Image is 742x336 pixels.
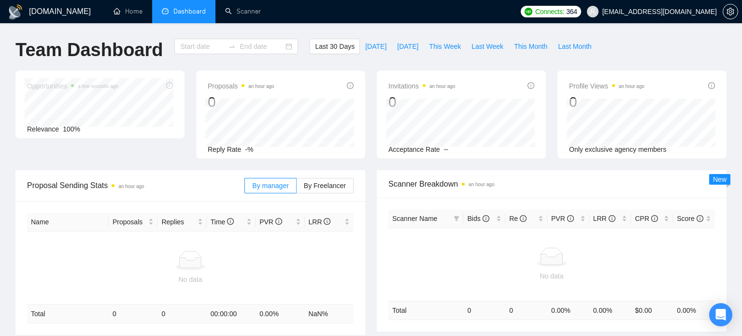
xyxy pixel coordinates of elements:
[708,82,715,89] span: info-circle
[673,301,715,320] td: 0.00 %
[27,213,109,232] th: Name
[305,305,354,323] td: NaN %
[228,43,236,50] span: to
[547,301,589,320] td: 0.00 %
[471,41,503,52] span: Last Week
[207,305,256,323] td: 00:00:00
[27,305,109,323] td: Total
[509,39,553,54] button: This Month
[113,217,146,227] span: Proposals
[569,146,667,153] span: Only exclusive agency members
[429,41,461,52] span: This Week
[466,39,509,54] button: Last Week
[593,215,615,222] span: LRR
[528,82,534,89] span: info-circle
[723,4,738,19] button: setting
[315,41,355,52] span: Last 30 Days
[567,215,574,222] span: info-circle
[173,7,206,15] span: Dashboard
[467,215,489,222] span: Bids
[208,80,274,92] span: Proposals
[609,215,615,222] span: info-circle
[161,217,195,227] span: Replies
[569,93,644,111] div: 0
[677,215,703,222] span: Score
[15,39,163,61] h1: Team Dashboard
[392,39,424,54] button: [DATE]
[275,218,282,225] span: info-circle
[259,218,282,226] span: PVR
[227,218,234,225] span: info-circle
[27,125,59,133] span: Relevance
[520,215,527,222] span: info-circle
[162,8,169,15] span: dashboard
[454,216,459,221] span: filter
[551,215,574,222] span: PVR
[347,82,354,89] span: info-circle
[697,215,703,222] span: info-circle
[109,305,157,323] td: 0
[397,41,418,52] span: [DATE]
[8,4,23,20] img: logo
[228,43,236,50] span: swap-right
[208,93,274,111] div: 0
[525,8,532,15] img: upwork-logo.png
[392,215,437,222] span: Scanner Name
[514,41,547,52] span: This Month
[31,274,350,285] div: No data
[463,301,505,320] td: 0
[429,84,455,89] time: an hour ago
[535,6,564,17] span: Connects:
[248,84,274,89] time: an hour ago
[483,215,489,222] span: info-circle
[469,182,494,187] time: an hour ago
[225,7,261,15] a: searchScanner
[631,301,673,320] td: $ 0.00
[240,41,284,52] input: End date
[388,301,463,320] td: Total
[709,303,732,326] div: Open Intercom Messenger
[118,184,144,189] time: an hour ago
[310,39,360,54] button: Last 30 Days
[211,218,234,226] span: Time
[392,271,711,281] div: No data
[424,39,466,54] button: This Week
[444,146,448,153] span: --
[109,213,157,232] th: Proposals
[360,39,392,54] button: [DATE]
[509,215,527,222] span: Re
[304,182,346,190] span: By Freelancer
[180,41,224,52] input: Start date
[309,218,331,226] span: LRR
[635,215,657,222] span: CPR
[245,146,253,153] span: -%
[157,213,206,232] th: Replies
[553,39,597,54] button: Last Month
[651,215,658,222] span: info-circle
[589,301,631,320] td: 0.00 %
[589,8,596,15] span: user
[505,301,547,320] td: 0
[324,218,330,225] span: info-circle
[256,305,304,323] td: 0.00 %
[63,125,80,133] span: 100%
[723,8,738,15] a: setting
[619,84,644,89] time: an hour ago
[452,211,461,226] span: filter
[566,6,577,17] span: 364
[114,7,143,15] a: homeHome
[27,179,244,191] span: Proposal Sending Stats
[388,80,455,92] span: Invitations
[252,182,288,190] span: By manager
[157,305,206,323] td: 0
[208,146,241,153] span: Reply Rate
[388,93,455,111] div: 0
[388,178,715,190] span: Scanner Breakdown
[365,41,386,52] span: [DATE]
[558,41,591,52] span: Last Month
[388,146,440,153] span: Acceptance Rate
[569,80,644,92] span: Profile Views
[713,175,727,183] span: New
